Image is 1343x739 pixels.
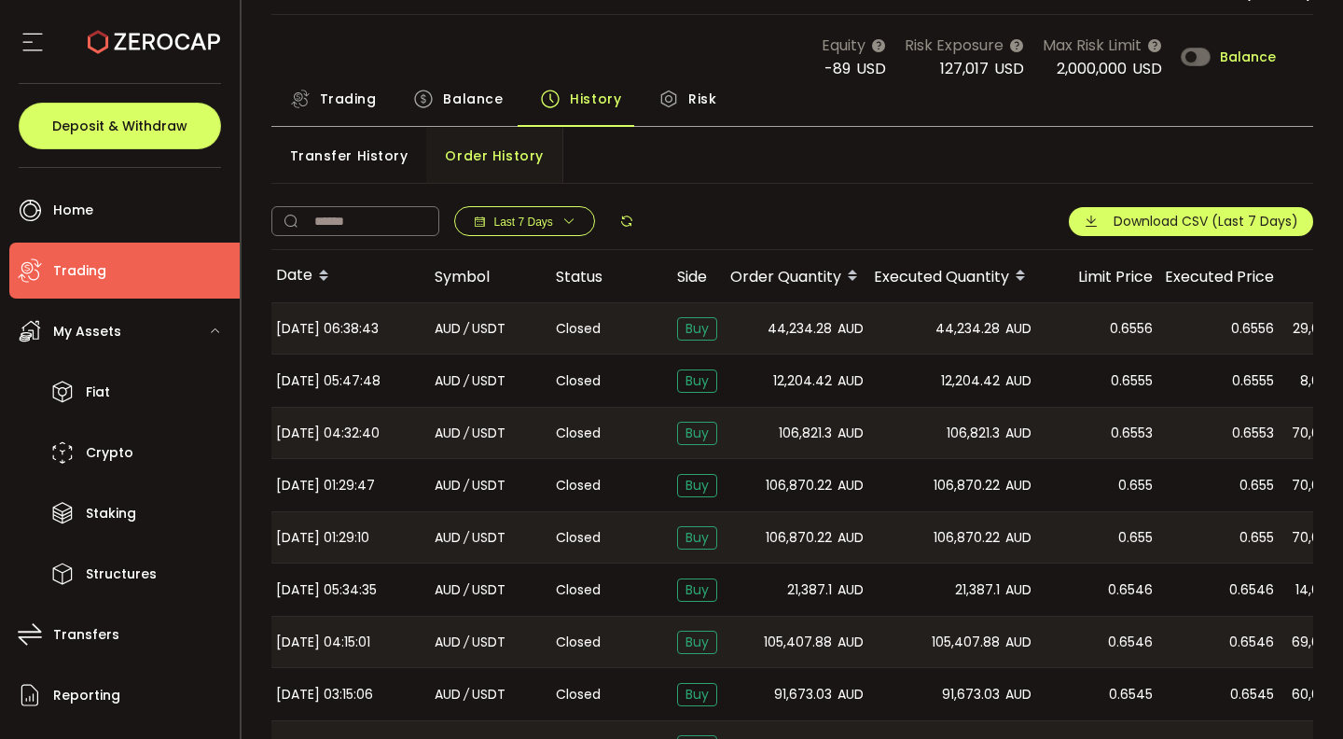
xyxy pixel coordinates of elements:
[677,422,717,445] span: Buy
[1239,527,1274,549] span: 0.655
[1109,684,1153,705] span: 0.6545
[764,632,832,653] span: 105,407.88
[556,633,601,652] span: Closed
[1005,527,1031,549] span: AUD
[276,684,373,705] span: [DATE] 03:15:06
[472,684,505,705] span: USDT
[464,370,469,392] em: /
[551,266,672,287] div: Status
[464,423,469,444] em: /
[934,527,1000,549] span: 106,870.22
[677,317,717,341] span: Buy
[940,58,989,79] span: 127,017
[464,579,469,601] em: /
[86,379,110,406] span: Fiat
[435,632,461,653] span: AUD
[677,683,717,706] span: Buy
[838,423,864,444] span: AUD
[435,684,461,705] span: AUD
[472,318,505,340] span: USDT
[435,475,461,496] span: AUD
[454,206,595,236] button: Last 7 Days
[1232,370,1274,392] span: 0.6555
[53,318,121,345] span: My Assets
[472,527,505,549] span: USDT
[1108,579,1153,601] span: 0.6546
[53,621,119,648] span: Transfers
[677,526,717,550] span: Buy
[556,371,601,391] span: Closed
[556,319,601,339] span: Closed
[838,475,864,496] span: AUD
[556,528,601,548] span: Closed
[570,80,621,118] span: History
[941,370,1000,392] span: 12,204.42
[276,475,375,496] span: [DATE] 01:29:47
[1043,34,1142,57] span: Max Risk Limit
[472,579,505,601] span: USDT
[430,266,551,287] div: Symbol
[86,561,157,588] span: Structures
[1232,423,1274,444] span: 0.6553
[773,370,832,392] span: 12,204.42
[724,260,868,292] div: Order Quantity
[1157,266,1279,287] div: Executed Price
[1132,58,1162,79] span: USD
[768,318,832,340] span: 44,234.28
[435,370,461,392] span: AUD
[86,439,133,467] span: Crypto
[464,318,469,340] em: /
[472,423,505,444] span: USDT
[1005,318,1031,340] span: AUD
[464,632,469,653] em: /
[838,318,864,340] span: AUD
[276,579,377,601] span: [DATE] 05:34:35
[947,423,1000,444] span: 106,821.3
[1057,58,1127,79] span: 2,000,000
[1005,684,1031,705] span: AUD
[677,474,717,497] span: Buy
[1005,423,1031,444] span: AUD
[1111,370,1153,392] span: 0.6555
[472,370,505,392] span: USDT
[838,632,864,653] span: AUD
[276,423,380,444] span: [DATE] 04:32:40
[53,682,120,709] span: Reporting
[86,500,136,527] span: Staking
[19,103,221,149] button: Deposit & Withdraw
[435,579,461,601] span: AUD
[1111,423,1153,444] span: 0.6553
[464,527,469,549] em: /
[955,579,1000,601] span: 21,387.1
[464,684,469,705] em: /
[688,80,716,118] span: Risk
[53,197,93,224] span: Home
[934,475,1000,496] span: 106,870.22
[856,58,886,79] span: USD
[1036,266,1157,287] div: Limit Price
[1114,212,1298,231] span: Download CSV (Last 7 Days)
[1005,475,1031,496] span: AUD
[435,423,461,444] span: AUD
[838,579,864,601] span: AUD
[932,632,1000,653] span: 105,407.88
[53,258,106,285] span: Trading
[824,58,851,79] span: -89
[838,527,864,549] span: AUD
[1118,527,1153,549] span: 0.655
[766,527,832,549] span: 106,870.22
[472,632,505,653] span: USDT
[271,260,430,292] div: Date
[774,684,832,705] span: 91,673.03
[443,80,503,118] span: Balance
[905,34,1004,57] span: Risk Exposure
[787,579,832,601] span: 21,387.1
[464,475,469,496] em: /
[942,684,1000,705] span: 91,673.03
[1121,537,1343,739] iframe: Chat Widget
[276,318,379,340] span: [DATE] 06:38:43
[445,137,543,174] span: Order History
[52,119,187,132] span: Deposit & Withdraw
[868,260,1036,292] div: Executed Quantity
